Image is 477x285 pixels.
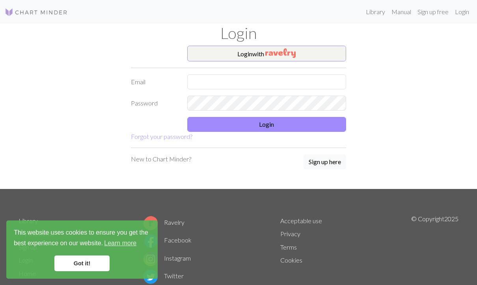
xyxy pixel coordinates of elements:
a: Facebook [143,236,192,244]
img: Ravelry [265,48,296,58]
a: Acceptable use [280,217,322,224]
a: Sign up here [304,154,346,170]
span: This website uses cookies to ensure you get the best experience on our website. [14,228,150,249]
h1: Login [14,24,463,43]
a: Sign up free [414,4,452,20]
a: Terms [280,243,297,251]
div: cookieconsent [6,220,158,279]
label: Password [126,96,183,111]
a: Instagram [143,254,191,262]
a: Ravelry [143,218,184,226]
a: Cookies [280,256,302,264]
button: Loginwith [187,46,347,61]
a: Privacy [280,230,300,237]
button: Login [187,117,347,132]
a: Login [452,4,472,20]
p: New to Chart Minder? [131,154,191,164]
label: Email [126,74,183,89]
img: Logo [5,7,68,17]
a: Library [19,217,38,224]
a: Library [363,4,388,20]
button: Sign up here [304,154,346,169]
a: Manual [388,4,414,20]
a: learn more about cookies [103,237,138,249]
a: Twitter [143,272,184,279]
a: Forgot your password? [131,133,192,140]
a: dismiss cookie message [54,255,110,271]
img: Ravelry logo [143,216,158,230]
